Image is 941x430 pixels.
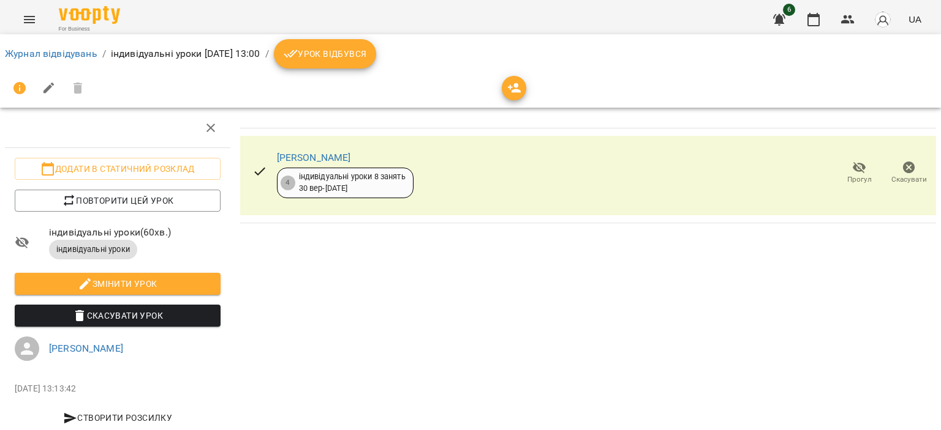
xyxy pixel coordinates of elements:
[277,152,351,163] a: [PERSON_NAME]
[25,308,211,323] span: Скасувати Урок
[15,273,221,295] button: Змінити урок
[904,8,926,31] button: UA
[111,46,260,61] p: індивідуальні уроки [DATE] 13:00
[25,161,211,176] span: Додати в статичний розклад
[834,156,884,190] button: Прогул
[20,410,216,425] span: Створити розсилку
[5,48,97,59] a: Журнал відвідувань
[15,305,221,327] button: Скасувати Урок
[59,6,120,24] img: Voopty Logo
[891,174,927,185] span: Скасувати
[59,25,120,33] span: For Business
[299,171,406,194] div: індивідуальні уроки 8 занять 30 вер - [DATE]
[274,39,377,69] button: Урок відбувся
[884,156,934,190] button: Скасувати
[25,193,211,208] span: Повторити цей урок
[49,225,221,240] span: індивідуальні уроки ( 60 хв. )
[25,276,211,291] span: Змінити урок
[15,407,221,429] button: Створити розсилку
[874,11,891,28] img: avatar_s.png
[49,343,123,354] a: [PERSON_NAME]
[265,46,269,61] li: /
[15,5,44,34] button: Menu
[5,39,936,69] nav: breadcrumb
[15,190,221,212] button: Повторити цей урок
[102,46,106,61] li: /
[49,244,137,255] span: індивідуальні уроки
[847,174,872,185] span: Прогул
[909,13,921,26] span: UA
[783,4,795,16] span: 6
[15,158,221,180] button: Додати в статичний розклад
[15,383,221,395] p: [DATE] 13:13:42
[281,176,295,190] div: 4
[284,46,367,61] span: Урок відбувся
